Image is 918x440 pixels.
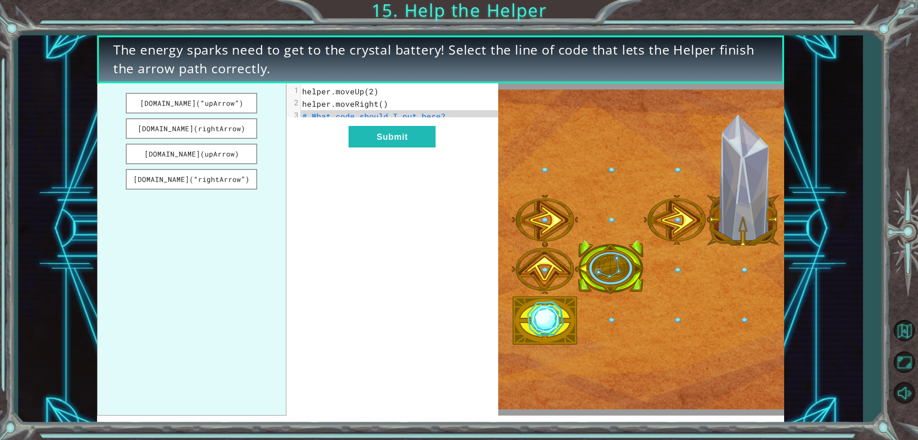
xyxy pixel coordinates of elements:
div: 3 [286,110,300,120]
span: The energy sparks need to get to the crystal battery! Select the line of code that lets the Helpe... [113,41,768,78]
button: [DOMAIN_NAME](“upArrow”) [126,93,258,113]
div: 1 [286,85,300,95]
button: [DOMAIN_NAME](upArrow) [126,144,258,164]
button: Maximize Browser [890,348,918,376]
span: helper.moveRight() [302,99,388,109]
a: Back to Map [890,315,918,347]
div: 2 [286,98,300,107]
button: [DOMAIN_NAME](“rightArrow”) [126,169,258,190]
span: # What code should I put here? [302,111,446,121]
img: Interactive Art [498,90,784,409]
button: [DOMAIN_NAME](rightArrow) [126,118,258,139]
button: Back to Map [890,316,918,344]
span: helper.moveUp(2) [302,86,379,96]
button: Submit [349,126,436,147]
button: Mute [890,379,918,406]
